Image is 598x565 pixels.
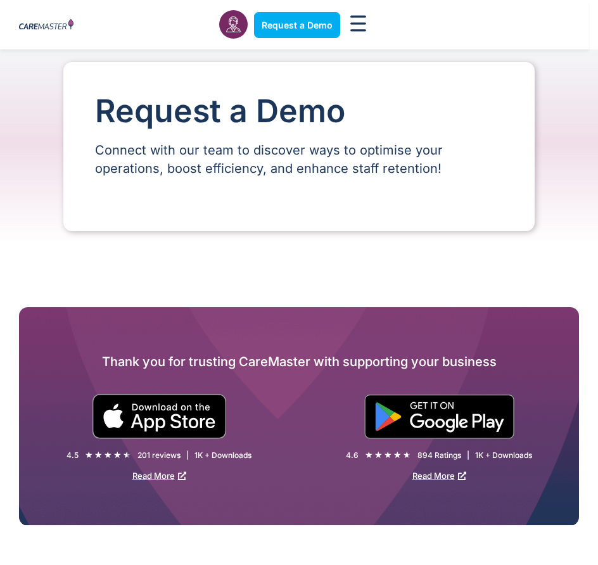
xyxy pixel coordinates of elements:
[364,395,514,439] img: "Get is on" Black Google play button.
[384,448,392,462] i: ★
[347,11,371,39] div: Menu Toggle
[95,141,503,178] p: Connect with our team to discover ways to optimise your operations, boost efficiency, and enhance...
[85,448,93,462] i: ★
[417,450,532,460] div: 894 Ratings | 1K + Downloads
[19,19,73,31] img: CareMaster Logo
[412,471,466,481] a: Read More
[113,448,122,462] i: ★
[104,448,112,462] i: ★
[19,352,579,372] h2: Thank you for trusting CareMaster with supporting your business
[85,448,131,462] div: 4.5/5
[92,394,227,439] img: small black download on the apple app store button.
[94,448,103,462] i: ★
[67,450,79,460] div: 4.5
[346,450,359,460] div: 4.6
[374,448,383,462] i: ★
[262,20,333,30] span: Request a Demo
[403,448,411,462] i: ★
[123,448,131,462] i: ★
[365,448,373,462] i: ★
[137,450,251,460] div: 201 reviews | 1K + Downloads
[95,94,503,129] h1: Request a Demo
[132,471,186,481] a: Read More
[393,448,402,462] i: ★
[254,12,340,38] a: Request a Demo
[365,448,411,462] div: 4.6/5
